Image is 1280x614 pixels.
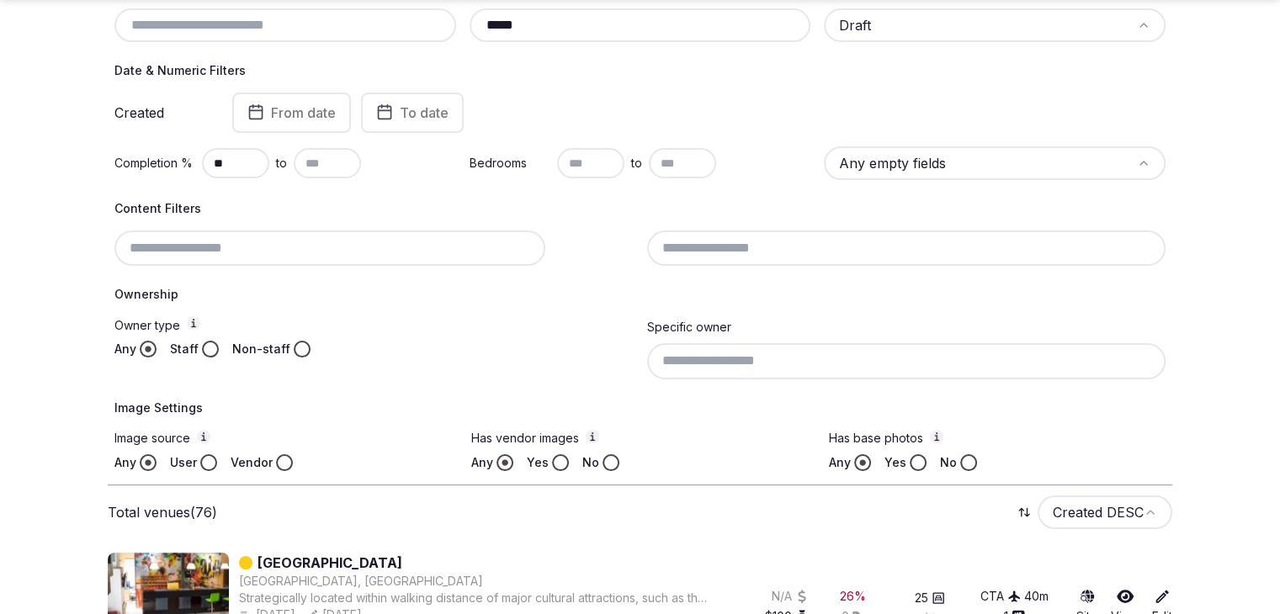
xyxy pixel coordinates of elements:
h4: Ownership [114,286,1166,303]
label: Yes [884,454,906,471]
span: From date [271,104,336,121]
label: Created [114,106,209,119]
div: 40 m [1024,588,1049,605]
label: Owner type [114,316,634,334]
button: 26% [840,588,866,605]
button: [GEOGRAPHIC_DATA], [GEOGRAPHIC_DATA] [239,573,483,590]
span: To date [400,104,449,121]
button: Has vendor images [586,430,599,443]
button: Image source [197,430,210,443]
button: CTA [980,588,1021,605]
label: Has base photos [829,430,1166,447]
label: Specific owner [647,320,731,334]
label: Non-staff [232,341,290,357]
div: 26 % [840,588,866,605]
label: No [940,454,957,471]
label: Any [471,454,493,471]
label: Any [114,341,136,357]
label: Image source [114,430,451,447]
label: Completion % [114,155,195,172]
label: Vendor [231,454,273,471]
button: Has base photos [930,430,943,443]
span: 25 [915,590,928,606]
label: Yes [527,454,549,471]
label: Any [829,454,851,471]
h4: Date & Numeric Filters [114,62,1166,79]
h4: Content Filters [114,200,1166,217]
label: User [170,454,197,471]
span: to [276,155,287,172]
label: Any [114,454,136,471]
button: 25 [915,590,945,606]
label: Staff [170,341,199,357]
button: N/A [772,588,809,605]
button: From date [232,93,351,133]
h4: Image Settings [114,400,1166,416]
label: Bedrooms [470,155,550,172]
div: Strategically located within walking distance of major cultural attractions, such as the [GEOGRAP... [239,590,711,606]
label: No [582,454,599,471]
button: 40m [1024,588,1049,605]
a: [GEOGRAPHIC_DATA] [258,553,402,573]
button: Owner type [187,316,200,330]
p: Total venues (76) [108,503,217,521]
span: to [631,155,642,172]
label: Has vendor images [471,430,808,447]
button: To date [361,93,464,133]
